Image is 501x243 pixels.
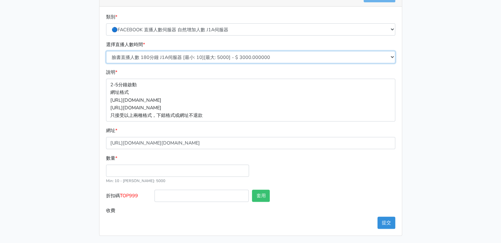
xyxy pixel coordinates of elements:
span: TOP999 [120,192,138,199]
button: 提交 [377,217,395,229]
input: 這邊填入網址 [106,137,395,149]
small: Min: 10 - [PERSON_NAME]: 5000 [106,178,165,183]
label: 收費 [104,204,153,217]
label: 選擇直播人數時間 [106,41,145,48]
label: 類別 [106,13,117,21]
label: 網址 [106,127,117,134]
label: 說明 [106,68,117,76]
label: 數量 [106,154,117,162]
p: 2-5分鐘啟動 網址格式 [URL][DOMAIN_NAME] [URL][DOMAIN_NAME] 只接受以上兩種格式，下錯格式或網址不退款 [106,79,395,121]
button: 套用 [252,190,270,202]
label: 折扣碼 [104,190,153,204]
